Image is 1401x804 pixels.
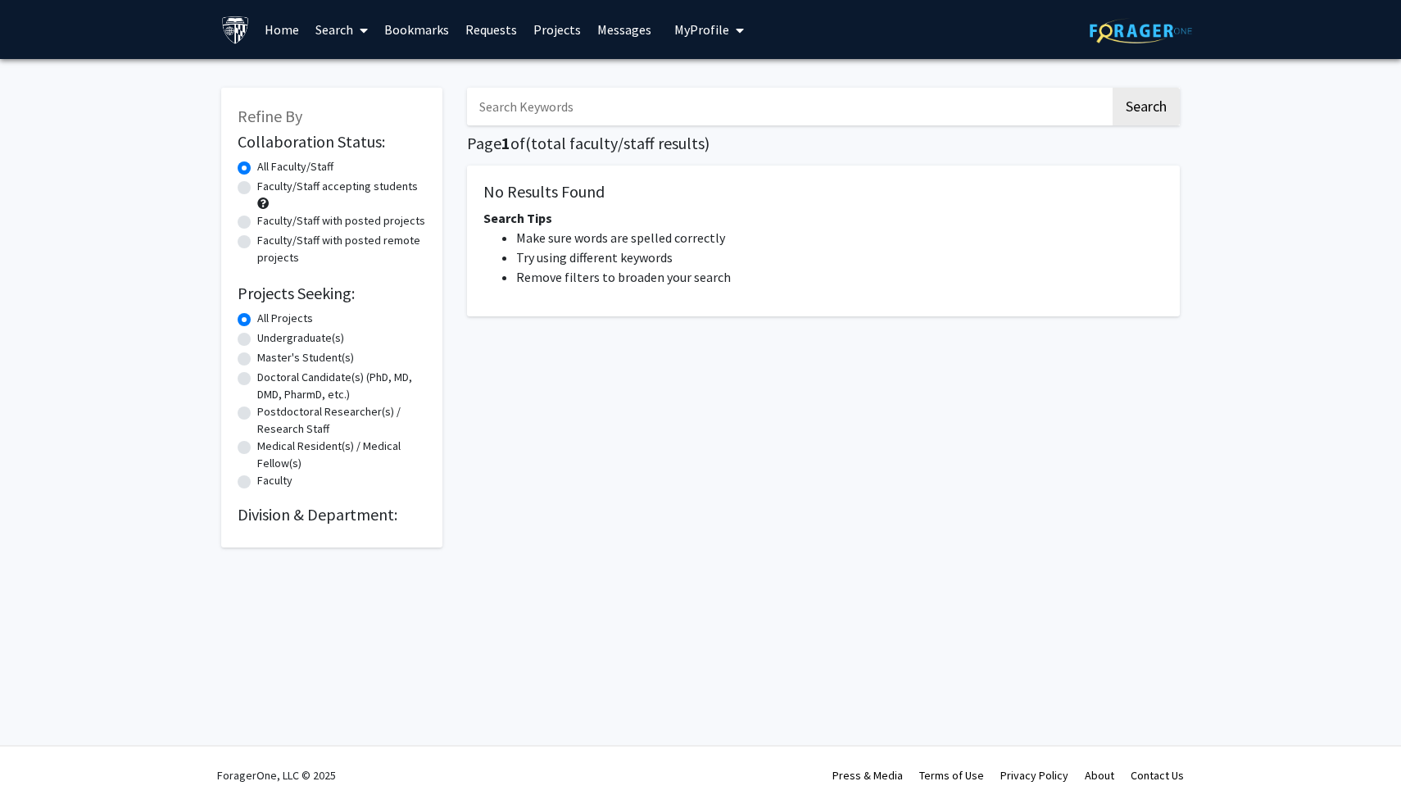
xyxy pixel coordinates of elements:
a: Privacy Policy [1000,768,1068,783]
h2: Projects Seeking: [238,284,426,303]
label: Master's Student(s) [257,349,354,366]
span: Refine By [238,106,302,126]
label: Faculty/Staff with posted projects [257,212,425,229]
div: ForagerOne, LLC © 2025 [217,747,336,804]
a: Messages [589,1,660,58]
a: Terms of Use [919,768,984,783]
label: Postdoctoral Researcher(s) / Research Staff [257,403,426,438]
a: Press & Media [832,768,903,783]
a: Projects [525,1,589,58]
h5: No Results Found [483,182,1163,202]
nav: Page navigation [467,333,1180,370]
span: Search Tips [483,210,552,226]
img: Johns Hopkins University Logo [221,16,250,44]
a: Home [256,1,307,58]
label: Faculty/Staff with posted remote projects [257,232,426,266]
button: Search [1113,88,1180,125]
label: Medical Resident(s) / Medical Fellow(s) [257,438,426,472]
a: Requests [457,1,525,58]
li: Try using different keywords [516,248,1163,267]
label: All Faculty/Staff [257,158,333,175]
h2: Division & Department: [238,505,426,525]
li: Make sure words are spelled correctly [516,228,1163,248]
label: Faculty/Staff accepting students [257,178,418,195]
li: Remove filters to broaden your search [516,267,1163,287]
label: Faculty [257,472,292,489]
label: All Projects [257,310,313,327]
span: My Profile [674,21,729,38]
img: ForagerOne Logo [1090,18,1192,43]
a: About [1085,768,1114,783]
a: Search [307,1,376,58]
h2: Collaboration Status: [238,132,426,152]
a: Bookmarks [376,1,457,58]
label: Doctoral Candidate(s) (PhD, MD, DMD, PharmD, etc.) [257,369,426,403]
span: 1 [501,133,510,153]
a: Contact Us [1131,768,1184,783]
label: Undergraduate(s) [257,329,344,347]
h1: Page of ( total faculty/staff results) [467,134,1180,153]
input: Search Keywords [467,88,1110,125]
